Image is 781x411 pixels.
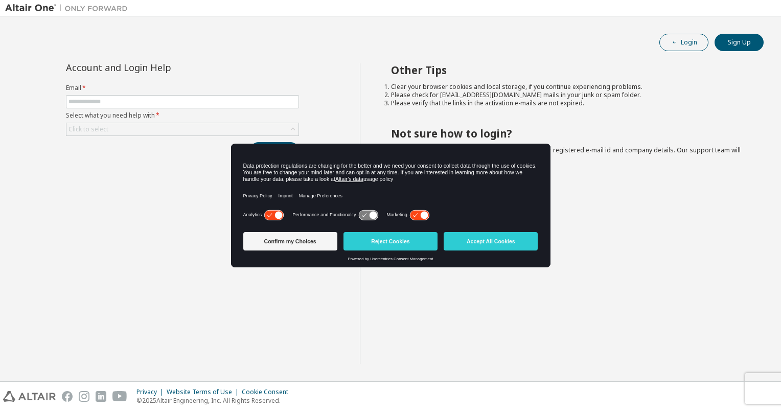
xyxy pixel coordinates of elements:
[715,34,764,51] button: Sign Up
[659,34,708,51] button: Login
[66,111,299,120] label: Select what you need help with
[167,388,242,396] div: Website Terms of Use
[66,84,299,92] label: Email
[62,391,73,402] img: facebook.svg
[66,63,252,72] div: Account and Login Help
[391,91,746,99] li: Please check for [EMAIL_ADDRESS][DOMAIN_NAME] mails in your junk or spam folder.
[391,83,746,91] li: Clear your browser cookies and local storage, if you continue experiencing problems.
[391,63,746,77] h2: Other Tips
[96,391,106,402] img: linkedin.svg
[136,396,294,405] p: © 2025 Altair Engineering, Inc. All Rights Reserved.
[112,391,127,402] img: youtube.svg
[391,99,746,107] li: Please verify that the links in the activation e-mails are not expired.
[79,391,89,402] img: instagram.svg
[66,123,298,135] div: Click to select
[391,146,741,163] span: with a brief description of the problem, your registered e-mail id and company details. Our suppo...
[3,391,56,402] img: altair_logo.svg
[242,388,294,396] div: Cookie Consent
[391,127,746,140] h2: Not sure how to login?
[5,3,133,13] img: Altair One
[136,388,167,396] div: Privacy
[250,142,299,159] button: Submit
[68,125,108,133] div: Click to select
